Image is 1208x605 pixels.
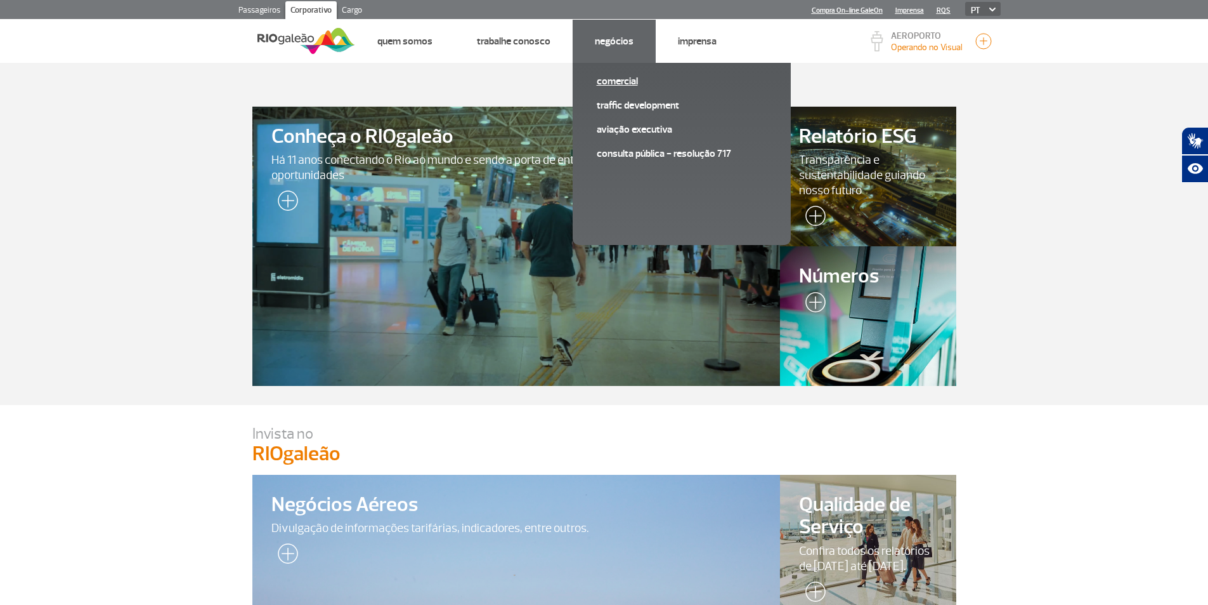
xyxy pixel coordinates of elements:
a: Comercial [597,74,767,88]
a: Corporativo [285,1,337,22]
a: Quem Somos [377,35,432,48]
a: Compra On-line GaleOn [812,6,883,15]
a: Aviação Executiva [597,123,767,136]
span: Números [799,265,937,288]
a: Cargo [337,1,367,22]
a: Imprensa [678,35,717,48]
a: Trabalhe Conosco [477,35,550,48]
img: leia-mais [271,543,298,569]
a: Traffic Development [597,98,767,112]
span: Há 11 anos conectando o Rio ao mundo e sendo a porta de entrada para pessoas, culturas e oportuni... [271,152,762,183]
button: Abrir recursos assistivos. [1181,155,1208,183]
span: Qualidade de Serviço [799,494,937,538]
a: Passageiros [233,1,285,22]
p: Visibilidade de 10000m [891,41,963,54]
a: RQS [937,6,951,15]
span: Transparência e sustentabilidade guiando nosso futuro [799,152,937,198]
div: Plugin de acessibilidade da Hand Talk. [1181,127,1208,183]
span: Confira todos os relatórios de [DATE] até [DATE]. [799,543,937,574]
span: Relatório ESG [799,126,937,148]
span: Conheça o RIOgaleão [271,126,762,148]
span: Negócios Aéreos [271,494,762,516]
a: Conheça o RIOgaleãoHá 11 anos conectando o Rio ao mundo e sendo a porta de entrada para pessoas, ... [252,107,781,386]
a: Consulta pública - Resolução 717 [597,147,767,161]
button: Abrir tradutor de língua de sinais. [1181,127,1208,155]
a: Negócios [595,35,633,48]
img: leia-mais [799,292,826,317]
p: Invista no [252,424,956,443]
p: AEROPORTO [891,32,963,41]
img: leia-mais [799,206,826,231]
a: Relatório ESGTransparência e sustentabilidade guiando nosso futuro [780,107,956,246]
span: Divulgação de informações tarifárias, indicadores, entre outros. [271,521,762,536]
a: Imprensa [895,6,924,15]
a: Números [780,246,956,386]
img: leia-mais [271,190,298,216]
p: RIOgaleão [252,443,956,465]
